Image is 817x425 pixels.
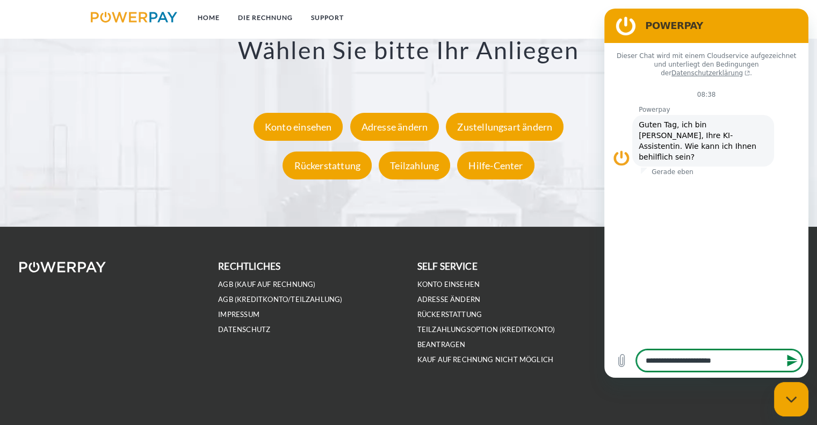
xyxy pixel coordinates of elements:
a: Konto einsehen [251,121,346,133]
iframe: Messaging-Fenster [604,9,808,378]
a: DIE RECHNUNG [229,8,302,27]
b: rechtliches [218,261,280,272]
a: Rückerstattung [417,310,482,319]
div: Rückerstattung [283,152,372,180]
a: IMPRESSUM [218,310,259,319]
a: DATENSCHUTZ [218,325,270,334]
a: Adresse ändern [348,121,442,133]
a: Kauf auf Rechnung nicht möglich [417,355,554,364]
a: Teilzahlungsoption (KREDITKONTO) beantragen [417,325,555,349]
a: agb [671,8,704,27]
a: SUPPORT [302,8,353,27]
b: self service [417,261,478,272]
a: Konto einsehen [417,280,480,289]
h3: Wählen Sie bitte Ihr Anliegen [54,35,763,66]
div: Zustellungsart ändern [446,113,563,141]
div: Konto einsehen [254,113,343,141]
a: Hilfe-Center [454,160,537,172]
a: Home [189,8,229,27]
iframe: Schaltfläche zum Öffnen des Messaging-Fensters; Konversation läuft [774,382,808,416]
div: Teilzahlung [379,152,450,180]
div: Hilfe-Center [457,152,534,180]
img: logo-powerpay-white.svg [19,262,106,272]
div: Adresse ändern [350,113,439,141]
a: Teilzahlung [376,160,453,172]
a: Adresse ändern [417,295,481,304]
a: Zustellungsart ändern [443,121,566,133]
a: Rückerstattung [280,160,374,172]
a: AGB (Kauf auf Rechnung) [218,280,315,289]
img: logo-powerpay.svg [91,12,177,23]
a: AGB (Kreditkonto/Teilzahlung) [218,295,342,304]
